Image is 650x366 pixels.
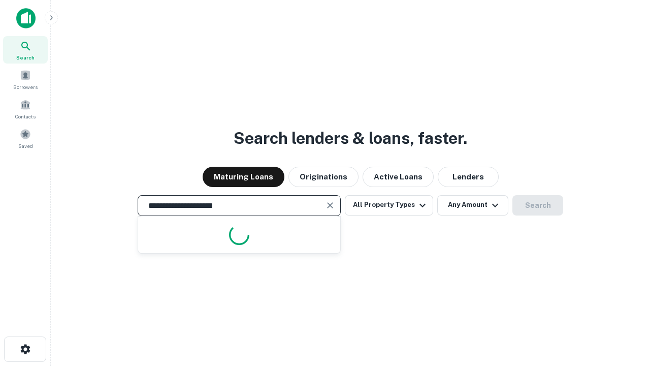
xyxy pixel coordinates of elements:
[3,66,48,93] a: Borrowers
[3,36,48,64] a: Search
[3,125,48,152] a: Saved
[13,83,38,91] span: Borrowers
[18,142,33,150] span: Saved
[16,53,35,62] span: Search
[234,126,467,150] h3: Search lenders & loans, faster.
[345,195,433,216] button: All Property Types
[437,195,508,216] button: Any Amount
[16,8,36,28] img: capitalize-icon.png
[323,198,337,212] button: Clear
[438,167,499,187] button: Lenders
[3,95,48,123] a: Contacts
[363,167,434,187] button: Active Loans
[15,112,36,120] span: Contacts
[599,285,650,333] iframe: Chat Widget
[288,167,359,187] button: Originations
[203,167,284,187] button: Maturing Loans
